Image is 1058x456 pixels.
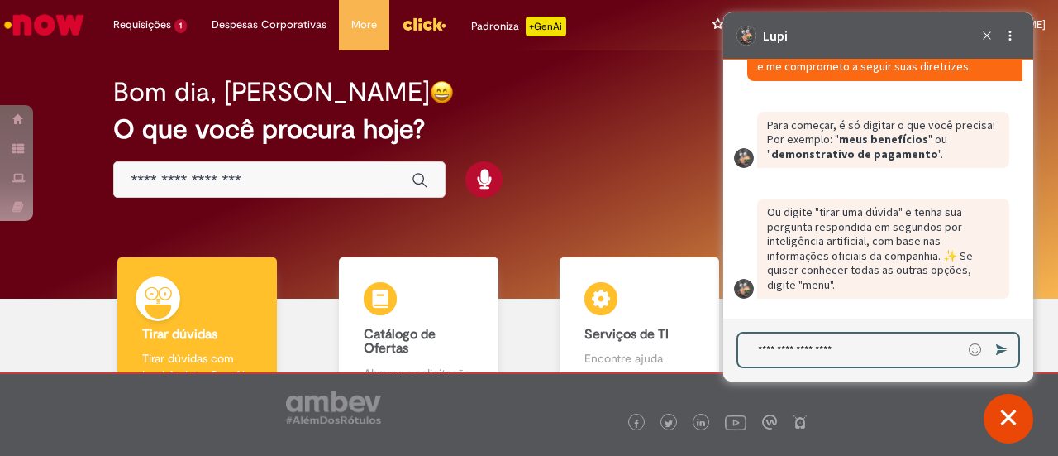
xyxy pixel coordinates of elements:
[113,115,944,144] h2: O que você procura hoje?
[142,326,217,343] b: Tirar dúvidas
[584,326,669,343] b: Serviços de TI
[364,365,474,382] p: Abra uma solicitação
[212,17,326,33] span: Despesas Corporativas
[87,257,308,401] a: Tirar dúvidas Tirar dúvidas com Lupi Assist e Gen Ai
[351,17,377,33] span: More
[471,17,566,36] div: Padroniza
[697,419,705,429] img: logo_footer_linkedin.png
[584,350,694,367] p: Encontre ajuda
[984,394,1033,444] button: Fechar conversa de suporte
[286,391,381,424] img: logo_footer_ambev_rotulo_gray.png
[2,8,87,41] img: ServiceNow
[113,17,171,33] span: Requisições
[632,420,641,428] img: logo_footer_facebook.png
[174,19,187,33] span: 1
[430,80,454,104] img: happy-face.png
[402,12,446,36] img: click_logo_yellow_360x200.png
[308,257,530,401] a: Catálogo de Ofertas Abra uma solicitação
[526,17,566,36] p: +GenAi
[113,78,430,107] h2: Bom dia, [PERSON_NAME]
[529,257,751,401] a: Serviços de TI Encontre ajuda
[665,420,673,428] img: logo_footer_twitter.png
[723,12,1033,382] iframe: Suporte do Bate-Papo
[142,350,252,383] p: Tirar dúvidas com Lupi Assist e Gen Ai
[364,326,436,358] b: Catálogo de Ofertas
